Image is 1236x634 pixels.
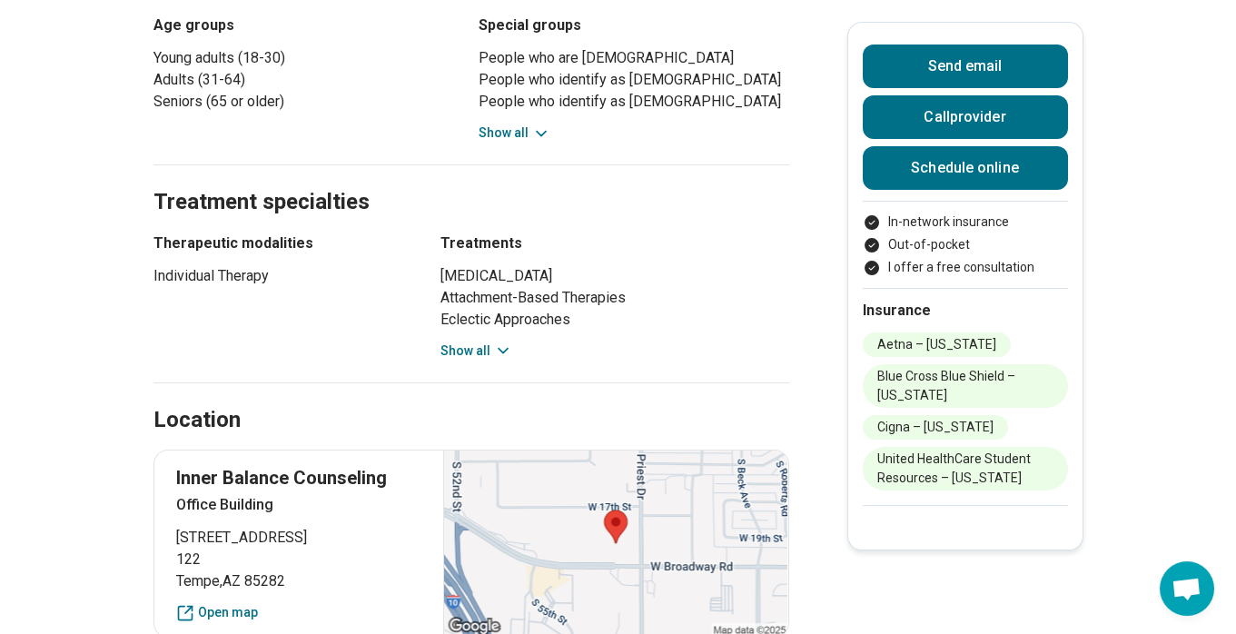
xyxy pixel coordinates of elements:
[153,47,464,69] li: Young adults (18-30)
[153,144,789,218] h2: Treatment specialties
[479,91,789,113] li: People who identify as [DEMOGRAPHIC_DATA]
[863,213,1068,277] ul: Payment options
[176,549,422,570] span: 122
[176,603,422,622] a: Open map
[153,15,464,36] h3: Age groups
[479,15,789,36] h3: Special groups
[440,287,789,309] li: Attachment-Based Therapies
[153,265,408,287] li: Individual Therapy
[176,465,422,490] p: Inner Balance Counseling
[440,309,789,331] li: Eclectic Approaches
[176,570,422,592] span: Tempe , AZ 85282
[440,265,789,287] li: [MEDICAL_DATA]
[863,258,1068,277] li: I offer a free consultation
[863,300,1068,322] h2: Insurance
[863,364,1068,408] li: Blue Cross Blue Shield – [US_STATE]
[863,45,1068,88] button: Send email
[863,235,1068,254] li: Out-of-pocket
[153,233,408,254] h3: Therapeutic modalities
[1160,561,1214,616] div: Open chat
[863,95,1068,139] button: Callprovider
[440,342,512,361] button: Show all
[153,69,464,91] li: Adults (31-64)
[863,447,1068,490] li: United HealthCare Student Resources – [US_STATE]
[153,405,241,436] h2: Location
[479,69,789,91] li: People who identify as [DEMOGRAPHIC_DATA]
[440,233,789,254] h3: Treatments
[863,415,1008,440] li: Cigna – [US_STATE]
[176,494,422,516] p: Office Building
[863,213,1068,232] li: In-network insurance
[863,146,1068,190] a: Schedule online
[863,332,1011,357] li: Aetna – [US_STATE]
[176,527,422,549] span: [STREET_ADDRESS]
[153,91,464,113] li: Seniors (65 or older)
[479,47,789,69] li: People who are [DEMOGRAPHIC_DATA]
[479,124,550,143] button: Show all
